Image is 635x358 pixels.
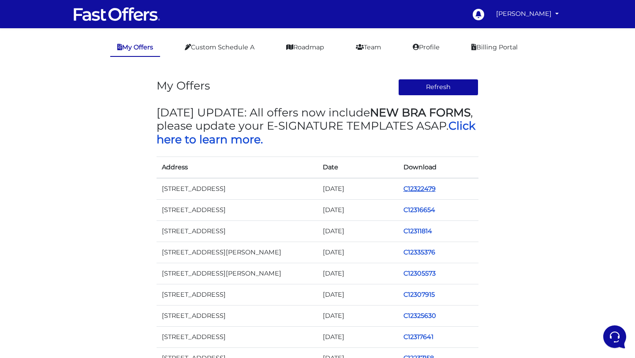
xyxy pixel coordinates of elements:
th: Address [157,157,317,178]
button: Help [115,277,169,297]
td: [DATE] [317,242,398,263]
button: Refresh [398,79,479,96]
a: Roadmap [279,39,331,56]
th: Date [317,157,398,178]
a: C12317641 [403,333,433,341]
a: Billing Portal [464,39,525,56]
h3: [DATE] UPDATE: All offers now include , please update your E-SIGNATURE TEMPLATES ASAP. [157,106,478,146]
a: [PERSON_NAME] [493,5,562,22]
a: C12311814 [403,227,432,235]
button: Home [7,277,61,297]
a: Click here to learn more. [157,119,475,145]
h3: My Offers [157,79,210,92]
td: [DATE] [317,199,398,220]
a: AuraYou:same thing2mo ago [11,94,166,120]
p: Help [137,289,148,297]
td: [STREET_ADDRESS] [157,284,317,306]
td: [DATE] [317,178,398,200]
strong: NEW BRA FORMS [370,106,471,119]
a: Team [349,39,388,56]
p: Good day! No worries at all—sometimes conversations get lost. How can I help you [DATE]? If you w... [37,74,135,83]
a: AuraGood day! No worries at all—sometimes conversations get lost. How can I help you [DATE]? If y... [11,60,166,86]
td: [STREET_ADDRESS][PERSON_NAME] [157,263,317,284]
td: [DATE] [317,284,398,306]
p: Home [26,289,41,297]
a: C12322479 [403,185,436,193]
span: Your Conversations [14,49,71,56]
button: Messages [61,277,116,297]
td: [STREET_ADDRESS] [157,178,317,200]
p: 2mo ago [141,97,162,105]
input: Search for an Article... [20,178,144,187]
a: C12307915 [403,291,435,298]
p: 2mo ago [141,63,162,71]
span: Start a Conversation [63,129,123,136]
td: [DATE] [317,327,398,348]
img: dark [14,64,32,82]
a: Open Help Center [110,159,162,166]
td: [DATE] [317,306,398,327]
a: C12316654 [403,206,435,214]
a: C12335376 [403,248,435,256]
a: See all [142,49,162,56]
td: [STREET_ADDRESS] [157,306,317,327]
a: C12325630 [403,312,436,320]
span: Aura [37,97,135,106]
h2: Hello [PERSON_NAME] 👋 [7,7,148,35]
span: Aura [37,63,135,72]
td: [STREET_ADDRESS][PERSON_NAME] [157,242,317,263]
a: C12305573 [403,269,436,277]
td: [DATE] [317,220,398,242]
a: Profile [406,39,447,56]
th: Download [398,157,479,178]
a: My Offers [110,39,160,57]
img: dark [14,98,32,116]
a: Custom Schedule A [178,39,261,56]
td: [STREET_ADDRESS] [157,327,317,348]
td: [DATE] [317,263,398,284]
p: Messages [76,289,101,297]
iframe: Customerly Messenger Launcher [601,324,628,350]
td: [STREET_ADDRESS] [157,220,317,242]
p: You: same thing [37,108,135,117]
td: [STREET_ADDRESS] [157,199,317,220]
span: Find an Answer [14,159,60,166]
button: Start a Conversation [14,124,162,142]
